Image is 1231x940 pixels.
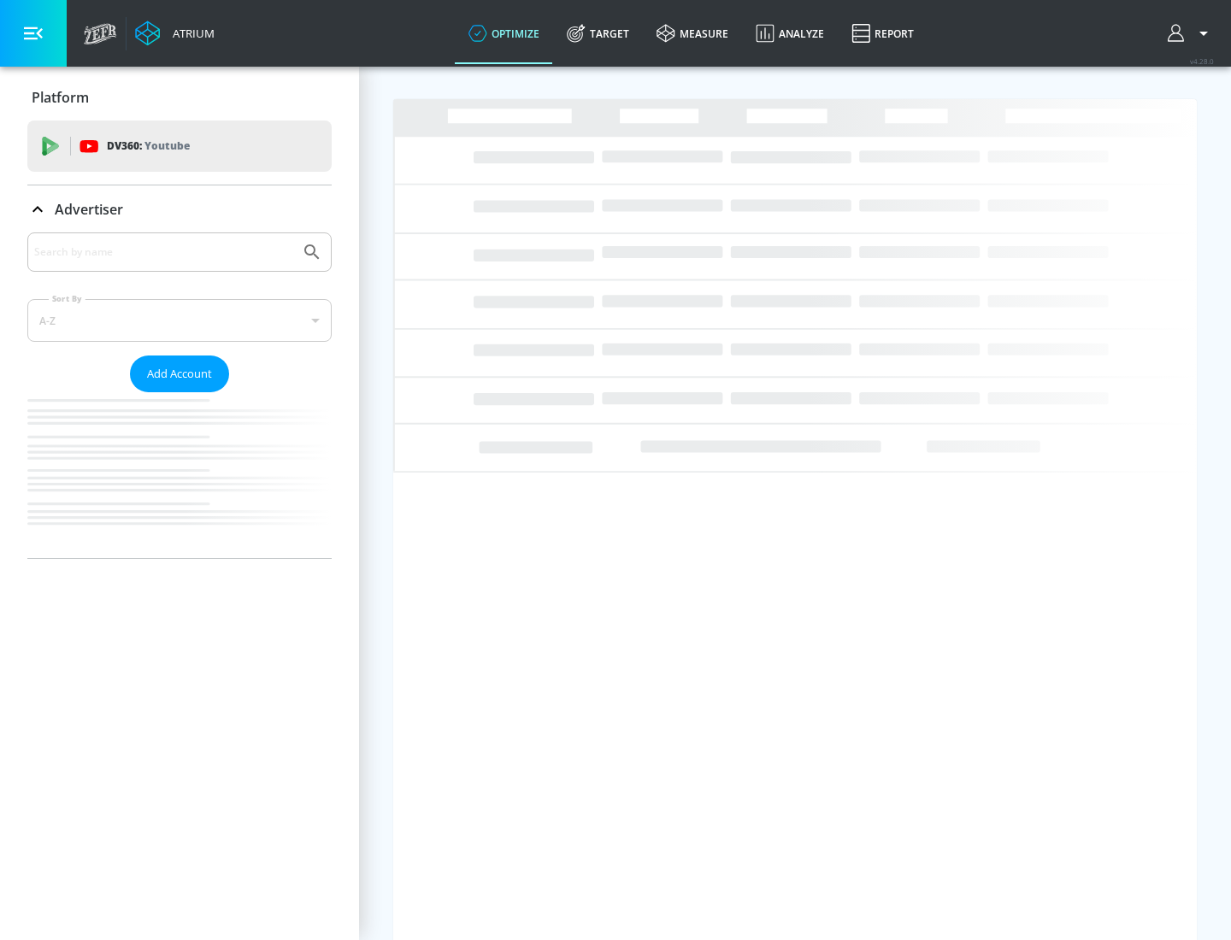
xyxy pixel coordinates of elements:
[1190,56,1214,66] span: v 4.28.0
[27,392,332,558] nav: list of Advertiser
[27,185,332,233] div: Advertiser
[27,232,332,558] div: Advertiser
[55,200,123,219] p: Advertiser
[455,3,553,64] a: optimize
[130,355,229,392] button: Add Account
[49,293,85,304] label: Sort By
[553,3,643,64] a: Target
[166,26,215,41] div: Atrium
[147,364,212,384] span: Add Account
[32,88,89,107] p: Platform
[27,299,332,342] div: A-Z
[144,137,190,155] p: Youtube
[135,21,215,46] a: Atrium
[27,120,332,172] div: DV360: Youtube
[643,3,742,64] a: measure
[107,137,190,156] p: DV360:
[742,3,838,64] a: Analyze
[34,241,293,263] input: Search by name
[838,3,928,64] a: Report
[27,73,332,121] div: Platform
